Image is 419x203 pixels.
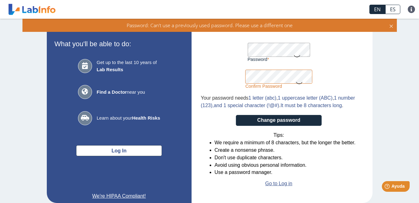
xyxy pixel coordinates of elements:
label: Confirm Password [245,84,312,89]
b: Find a Doctor [97,89,127,95]
span: Tips: [274,131,284,139]
iframe: Help widget launcher [363,179,412,196]
span: It must be 8 characters long [280,103,342,108]
h3: What you'll be able to do: [55,40,184,48]
button: Log In [76,145,162,156]
span: 1 number (123), [201,95,355,108]
div: , , . . [201,94,357,109]
li: Create a nonsense phrase. [215,146,356,154]
li: Don't use duplicate characters. [215,154,356,161]
span: Learn about your [97,115,160,122]
span: 1 uppercase letter (ABC) [278,95,333,101]
a: ES [385,5,400,14]
a: Go to Log in [265,180,292,187]
span: Your password needs [201,95,249,101]
li: We require a minimum of 8 characters, but the longer the better. [215,139,356,146]
li: Avoid using obvious personal information. [215,161,356,169]
b: Lab Results [97,67,123,72]
span: Get up to the last 10 years of [97,59,160,73]
a: EN [369,5,385,14]
span: and 1 special character (!@#) [214,103,279,108]
span: near you [97,89,160,96]
b: Health Risks [132,115,160,121]
label: Password [248,57,310,62]
a: We're HIPAA Compliant! [55,192,184,200]
li: Use a password manager. [215,169,356,176]
span: 1 letter (abc) [248,95,276,101]
span: Password: Can't use a previously used password. Please use a different one [127,22,293,29]
button: Change password [236,115,322,126]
